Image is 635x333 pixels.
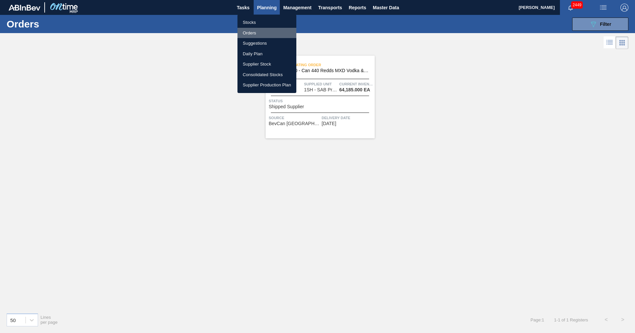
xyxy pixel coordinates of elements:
a: Suggestions [237,38,296,49]
a: Consolidated Stocks [237,70,296,80]
a: Stocks [237,17,296,28]
a: Supplier Production Plan [237,80,296,90]
a: Supplier Stock [237,59,296,70]
a: Orders [237,28,296,38]
a: Daily Plan [237,49,296,59]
